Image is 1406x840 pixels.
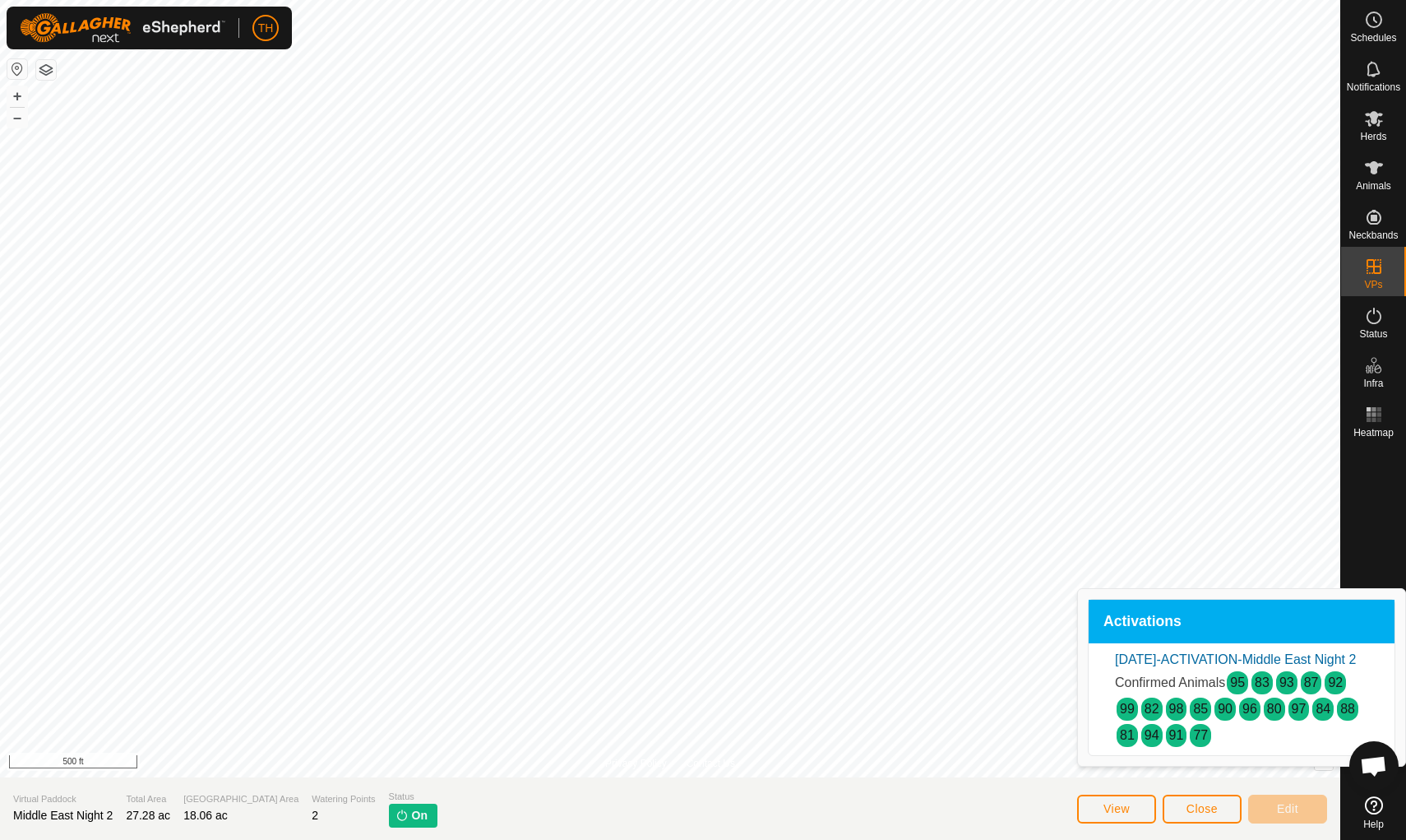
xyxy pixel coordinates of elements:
[1103,615,1182,629] span: Activations
[1277,802,1298,815] span: Edit
[389,790,437,804] span: Status
[7,108,27,128] button: –
[1292,702,1307,716] a: 97
[1242,702,1257,716] a: 96
[1186,802,1218,815] span: Close
[1349,741,1399,791] div: Open chat
[395,809,409,822] img: turn-on
[1218,702,1233,716] a: 90
[1363,819,1384,829] span: Help
[1193,728,1208,742] a: 77
[36,60,56,80] button: Map Layers
[1304,675,1319,689] a: 87
[1363,378,1383,388] span: Infra
[1359,329,1387,339] span: Status
[13,792,113,806] span: Virtual Paddock
[412,807,428,824] span: On
[1279,675,1294,689] a: 93
[1163,795,1242,824] button: Close
[1115,652,1356,666] a: [DATE]-ACTIVATION-Middle East Night 2
[1230,675,1245,689] a: 95
[1348,230,1398,240] span: Neckbands
[1316,702,1330,716] a: 84
[1255,675,1270,689] a: 83
[258,20,274,37] span: TH
[7,59,27,79] button: Reset Map
[1364,280,1382,290] span: VPs
[1169,728,1184,742] a: 91
[312,792,375,806] span: Watering Points
[126,809,170,822] span: 27.28 ac
[1360,132,1386,142] span: Herds
[1120,728,1135,742] a: 81
[20,13,225,43] img: Gallagher Logo
[1115,675,1225,689] span: Confirmed Animals
[1341,790,1406,836] a: Help
[1328,675,1343,689] a: 92
[1248,795,1327,824] button: Edit
[183,809,228,822] span: 18.06 ac
[1103,802,1130,815] span: View
[1350,33,1396,43] span: Schedules
[1077,795,1156,824] button: View
[13,809,113,822] span: Middle East Night 2
[1353,428,1394,438] span: Heatmap
[7,86,27,106] button: +
[1145,702,1159,716] a: 82
[605,756,667,771] a: Privacy Policy
[1267,702,1282,716] a: 80
[1340,702,1355,716] a: 88
[1120,702,1135,716] a: 99
[312,809,318,822] span: 2
[1356,181,1391,191] span: Animals
[183,792,298,806] span: [GEOGRAPHIC_DATA] Area
[1169,702,1184,716] a: 98
[1145,728,1159,742] a: 94
[1347,82,1400,92] span: Notifications
[687,756,735,771] a: Contact Us
[1193,702,1208,716] a: 85
[126,792,170,806] span: Total Area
